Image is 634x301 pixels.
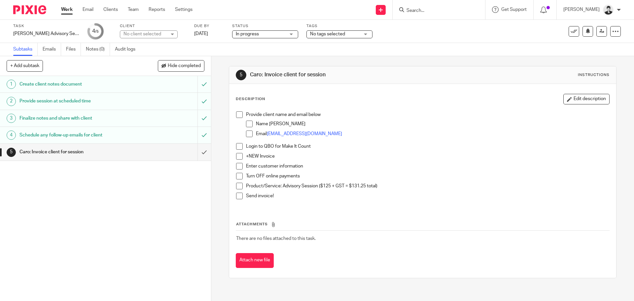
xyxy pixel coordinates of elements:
[19,130,134,140] h1: Schedule any follow-up emails for client
[501,7,527,12] span: Get Support
[115,43,140,56] a: Audit logs
[61,6,73,13] a: Work
[13,30,79,37] div: [PERSON_NAME] Advisory Session 13:30 [DATE]
[563,94,610,104] button: Edit description
[246,153,609,160] p: +NEW Invoice
[43,43,61,56] a: Emails
[66,43,81,56] a: Files
[95,30,99,33] small: /5
[103,6,118,13] a: Clients
[128,6,139,13] a: Team
[19,96,134,106] h1: Provide session at scheduled time
[246,173,609,179] p: Turn OFF online payments
[246,183,609,189] p: Product/Service: Advisory Session ($125 + GST = $131.25 total)
[236,236,316,241] span: There are no files attached to this task.
[168,63,201,69] span: Hide completed
[7,148,16,157] div: 5
[236,253,274,268] button: Attach new file
[578,72,610,78] div: Instructions
[256,131,609,137] p: Email
[250,71,437,78] h1: Caro: Invoice client for session
[13,43,38,56] a: Subtasks
[7,60,43,71] button: + Add subtask
[13,23,79,29] label: Task
[246,111,609,118] p: Provide client name and email below
[306,23,372,29] label: Tags
[194,31,208,36] span: [DATE]
[246,193,609,199] p: Send invoice!
[83,6,93,13] a: Email
[236,96,265,102] p: Description
[236,70,246,80] div: 5
[7,97,16,106] div: 2
[256,121,609,127] p: Name [PERSON_NAME]
[267,132,342,136] a: [EMAIL_ADDRESS][DOMAIN_NAME]
[86,43,110,56] a: Notes (0)
[406,8,465,14] input: Search
[246,143,609,150] p: Login to QBO for Make It Count
[19,113,134,123] h1: Finalize notes and share with client
[13,30,79,37] div: Ljudmila Petrovic Advisory Session 13:30 - Tuesday, 19 August 2025
[123,31,166,37] div: No client selected
[19,147,134,157] h1: Caro: Invoice client for session
[7,80,16,89] div: 1
[120,23,186,29] label: Client
[13,5,46,14] img: Pixie
[7,114,16,123] div: 3
[236,222,268,226] span: Attachments
[563,6,600,13] p: [PERSON_NAME]
[149,6,165,13] a: Reports
[194,23,224,29] label: Due by
[232,23,298,29] label: Status
[7,131,16,140] div: 4
[175,6,193,13] a: Settings
[92,27,99,35] div: 4
[246,163,609,169] p: Enter customer information
[158,60,204,71] button: Hide completed
[603,5,614,15] img: squarehead.jpg
[310,32,345,36] span: No tags selected
[236,32,259,36] span: In progress
[19,79,134,89] h1: Create client notes document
